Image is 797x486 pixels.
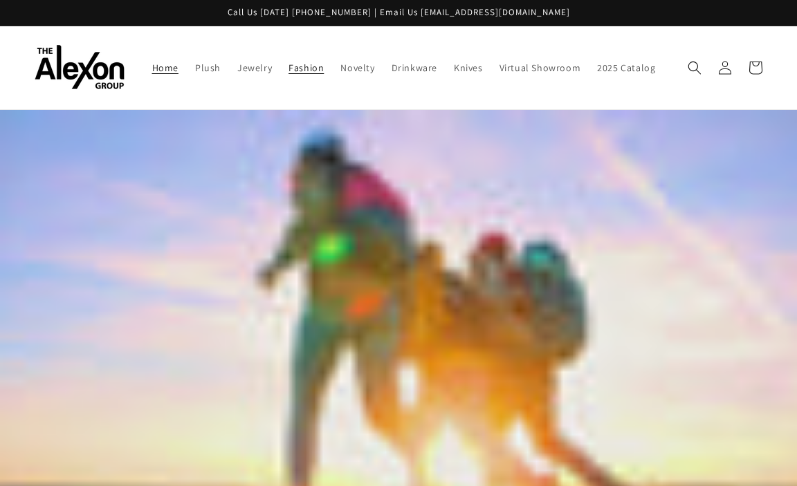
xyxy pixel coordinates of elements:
span: Knives [454,62,483,74]
span: 2025 Catalog [597,62,655,74]
a: 2025 Catalog [589,53,663,82]
a: Jewelry [229,53,280,82]
a: Plush [187,53,229,82]
a: Novelty [332,53,383,82]
span: Jewelry [237,62,272,74]
span: Plush [195,62,221,74]
a: Drinkware [383,53,446,82]
span: Fashion [288,62,324,74]
summary: Search [679,53,710,83]
a: Fashion [280,53,332,82]
span: Novelty [340,62,374,74]
span: Virtual Showroom [500,62,581,74]
img: The Alexon Group [35,45,125,90]
span: Home [152,62,178,74]
a: Home [144,53,187,82]
a: Virtual Showroom [491,53,589,82]
a: Knives [446,53,491,82]
span: Drinkware [392,62,437,74]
